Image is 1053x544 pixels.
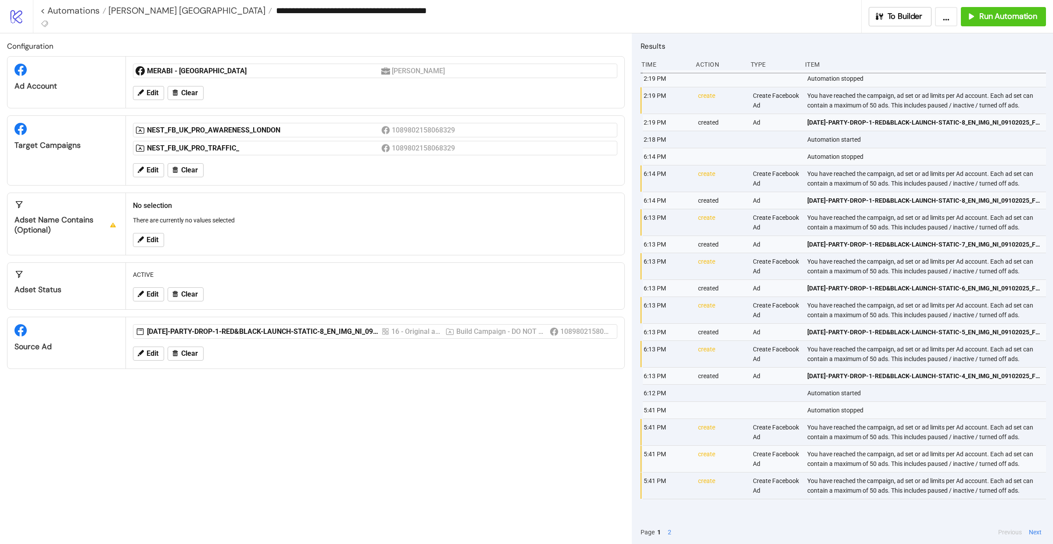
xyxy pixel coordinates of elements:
div: 2:19 PM [643,70,691,87]
div: Create Facebook Ad [752,253,800,279]
p: There are currently no values selected [133,215,617,225]
div: Adset Name contains (optional) [14,215,118,235]
div: Type [750,56,798,73]
div: 6:14 PM [643,165,691,192]
div: 1089802158068329 [560,326,612,337]
a: [DATE]-PARTY-DROP-1-RED&BLACK-LAUNCH-STATIC-4_EN_IMG_NI_09102025_F_CC_SC24_None_OCCASION [807,368,1042,384]
span: Edit [147,290,158,298]
div: Action [695,56,743,73]
button: 1 [655,527,663,537]
div: You have reached the campaign, ad set or ad limits per Ad account. Each ad set can contain a maxi... [806,419,1048,445]
div: You have reached the campaign, ad set or ad limits per Ad account. Each ad set can contain a maxi... [806,297,1048,323]
a: [DATE]-PARTY-DROP-1-RED&BLACK-LAUNCH-STATIC-6_EN_IMG_NI_09102025_F_CC_SC24_None_OCCASION [807,280,1042,297]
div: Item [804,56,1046,73]
div: 1089802158068329 [392,125,456,136]
a: [DATE]-PARTY-DROP-1-RED&BLACK-LAUNCH-STATIC-8_EN_IMG_NI_09102025_F_CC_SC24_None_OCCASION [807,114,1042,131]
div: Automation stopped [806,402,1048,419]
div: Ad Account [14,81,118,91]
div: create [697,253,745,279]
div: Ad [752,324,800,340]
button: 2 [665,527,674,537]
div: 6:13 PM [643,209,691,236]
div: 6:14 PM [643,148,691,165]
div: Ad [752,368,800,384]
div: Time [641,56,689,73]
div: ACTIVE [129,266,621,283]
div: [PERSON_NAME] [392,65,447,76]
div: created [697,324,745,340]
a: < Automations [40,6,106,15]
div: 2:18 PM [643,131,691,148]
span: [DATE]-PARTY-DROP-1-RED&BLACK-LAUNCH-STATIC-7_EN_IMG_NI_09102025_F_CC_SC24_None_OCCASION [807,240,1042,249]
div: Create Facebook Ad [752,87,800,114]
div: create [697,419,745,445]
div: create [697,87,745,114]
div: create [697,341,745,367]
span: Run Automation [979,11,1037,21]
button: Clear [168,86,204,100]
button: Edit [133,233,164,247]
button: Clear [168,163,204,177]
div: Ad [752,280,800,297]
div: MERABI - [GEOGRAPHIC_DATA] [147,66,381,76]
div: Create Facebook Ad [752,209,800,236]
div: You have reached the campaign, ad set or ad limits per Ad account. Each ad set can contain a maxi... [806,165,1048,192]
div: created [697,236,745,253]
div: create [697,209,745,236]
h2: Configuration [7,40,625,52]
div: Ad [752,114,800,131]
div: create [697,297,745,323]
div: 2:19 PM [643,87,691,114]
div: Source Ad [14,342,118,352]
div: Automation started [806,131,1048,148]
div: 5:41 PM [643,472,691,499]
span: [DATE]-PARTY-DROP-1-RED&BLACK-LAUNCH-STATIC-4_EN_IMG_NI_09102025_F_CC_SC24_None_OCCASION [807,371,1042,381]
div: 6:13 PM [643,280,691,297]
span: [DATE]-PARTY-DROP-1-RED&BLACK-LAUNCH-STATIC-5_EN_IMG_NI_09102025_F_CC_SC24_None_OCCASION [807,327,1042,337]
div: You have reached the campaign, ad set or ad limits per Ad account. Each ad set can contain a maxi... [806,341,1048,367]
span: Clear [181,89,198,97]
div: [DATE]-PARTY-DROP-1-RED&BLACK-LAUNCH-STATIC-8_EN_IMG_NI_09102025_F_CC_SC24_None_OCCASION [147,327,381,336]
button: Edit [133,86,164,100]
span: Edit [147,166,158,174]
div: created [697,192,745,209]
div: You have reached the campaign, ad set or ad limits per Ad account. Each ad set can contain a maxi... [806,87,1048,114]
button: Edit [133,347,164,361]
div: You have reached the campaign, ad set or ad limits per Ad account. Each ad set can contain a maxi... [806,472,1048,499]
a: [DATE]-PARTY-DROP-1-RED&BLACK-LAUNCH-STATIC-5_EN_IMG_NI_09102025_F_CC_SC24_None_OCCASION [807,324,1042,340]
div: 2:19 PM [643,114,691,131]
button: Next [1026,527,1044,537]
span: [DATE]-PARTY-DROP-1-RED&BLACK-LAUNCH-STATIC-6_EN_IMG_NI_09102025_F_CC_SC24_None_OCCASION [807,283,1042,293]
h2: Results [641,40,1046,52]
button: Clear [168,287,204,301]
div: Create Facebook Ad [752,341,800,367]
button: Edit [133,163,164,177]
a: [PERSON_NAME] [GEOGRAPHIC_DATA] [106,6,272,15]
span: To Builder [888,11,923,21]
div: NEST_FB_UK_PRO_AWARENESS_LONDON [147,125,381,135]
div: Create Facebook Ad [752,297,800,323]
div: 5:41 PM [643,419,691,445]
span: Clear [181,166,198,174]
button: To Builder [869,7,932,26]
div: create [697,446,745,472]
div: Ad [752,236,800,253]
span: [DATE]-PARTY-DROP-1-RED&BLACK-LAUNCH-STATIC-8_EN_IMG_NI_09102025_F_CC_SC24_None_OCCASION [807,118,1042,127]
div: Create Facebook Ad [752,419,800,445]
div: Build Campaign - DO NOT SET LIVE [456,326,546,337]
a: [DATE]-PARTY-DROP-1-RED&BLACK-LAUNCH-STATIC-7_EN_IMG_NI_09102025_F_CC_SC24_None_OCCASION [807,236,1042,253]
div: Create Facebook Ad [752,165,800,192]
div: 6:12 PM [643,385,691,401]
div: 5:41 PM [643,402,691,419]
div: 6:13 PM [643,324,691,340]
button: Edit [133,287,164,301]
span: Edit [147,89,158,97]
a: [DATE]-PARTY-DROP-1-RED&BLACK-LAUNCH-STATIC-8_EN_IMG_NI_09102025_F_CC_SC24_None_OCCASION [807,192,1042,209]
span: Clear [181,290,198,298]
div: 6:13 PM [643,253,691,279]
span: Page [641,527,655,537]
div: Ad [752,192,800,209]
button: Run Automation [961,7,1046,26]
div: Automation stopped [806,148,1048,165]
div: You have reached the campaign, ad set or ad limits per Ad account. Each ad set can contain a maxi... [806,446,1048,472]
